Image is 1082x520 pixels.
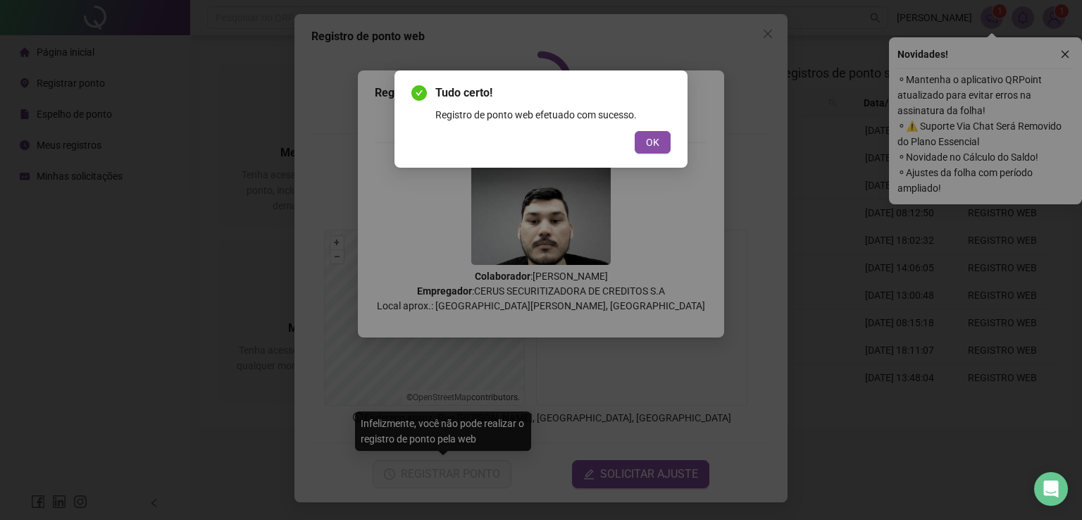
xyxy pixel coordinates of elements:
[635,131,671,154] button: OK
[411,85,427,101] span: check-circle
[646,135,659,150] span: OK
[435,107,671,123] div: Registro de ponto web efetuado com sucesso.
[1034,472,1068,506] div: Open Intercom Messenger
[435,85,671,101] span: Tudo certo!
